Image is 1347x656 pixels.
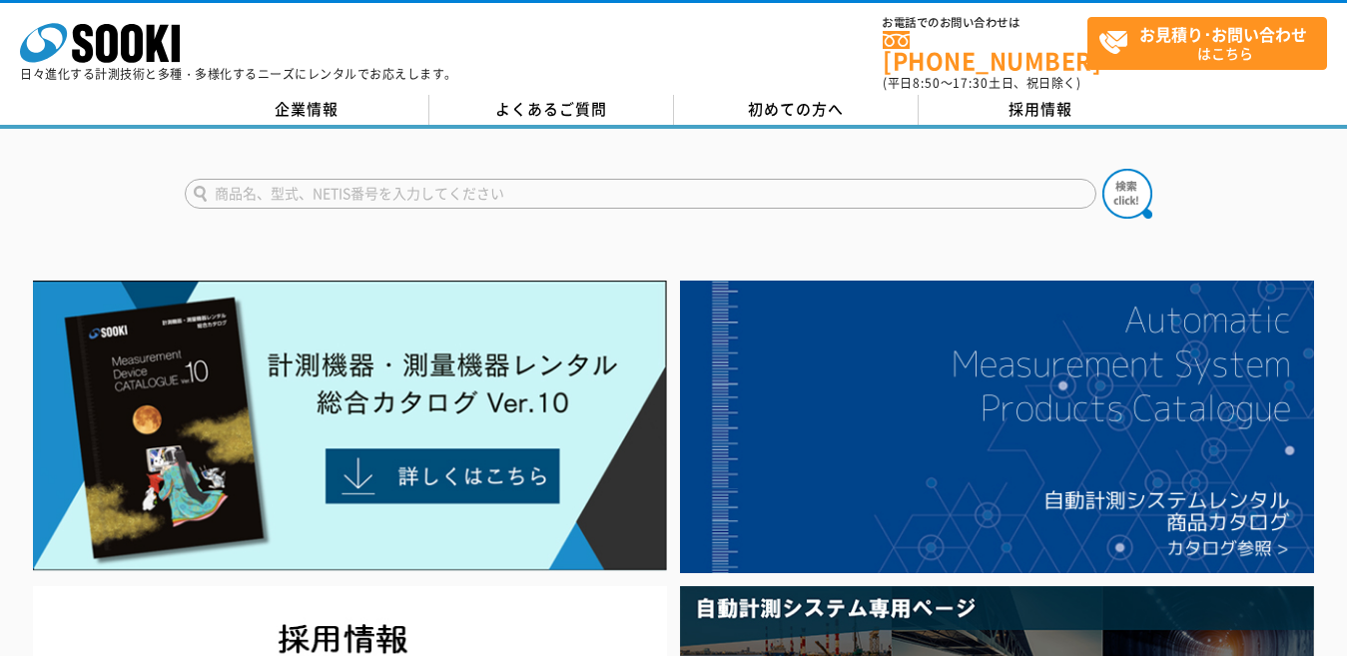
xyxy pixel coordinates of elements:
p: 日々進化する計測技術と多種・多様化するニーズにレンタルでお応えします。 [20,68,457,80]
span: はこちら [1098,18,1326,68]
a: よくあるご質問 [429,95,674,125]
span: 8:50 [913,74,941,92]
span: 17:30 [953,74,989,92]
img: 自動計測システムカタログ [680,281,1314,573]
input: 商品名、型式、NETIS番号を入力してください [185,179,1096,209]
span: (平日 ～ 土日、祝日除く) [883,74,1080,92]
a: お見積り･お問い合わせはこちら [1087,17,1327,70]
a: 初めての方へ [674,95,919,125]
img: Catalog Ver10 [33,281,667,571]
span: お電話でのお問い合わせは [883,17,1087,29]
span: 初めての方へ [748,98,844,120]
a: 企業情報 [185,95,429,125]
a: [PHONE_NUMBER] [883,31,1087,72]
strong: お見積り･お問い合わせ [1139,22,1307,46]
img: btn_search.png [1102,169,1152,219]
a: 採用情報 [919,95,1163,125]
